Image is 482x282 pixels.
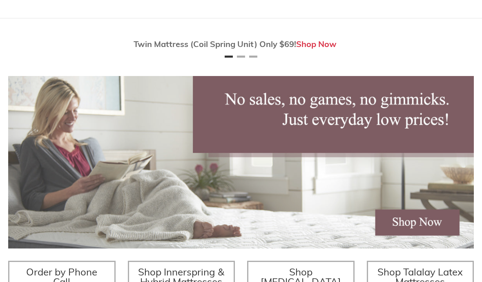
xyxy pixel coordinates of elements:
[134,39,296,49] span: Twin Mattress (Coil Spring Unit) Only $69!
[8,76,474,248] img: herobannermay2022-1652879215306_1200x.jpg
[296,39,337,49] a: Shop Now
[237,56,245,58] button: Page 2
[225,56,233,58] button: Page 1
[249,56,257,58] button: Page 3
